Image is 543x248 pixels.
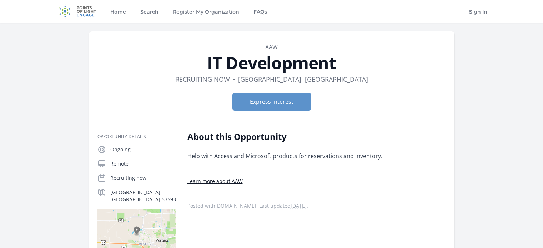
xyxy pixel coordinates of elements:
a: Learn more about AAW [187,178,243,184]
abbr: Tue, Mar 28, 2023 3:12 PM [291,202,307,209]
dd: [GEOGRAPHIC_DATA], [GEOGRAPHIC_DATA] [238,74,368,84]
h3: Opportunity Details [97,134,176,140]
p: Recruiting now [110,174,176,182]
dd: Recruiting now [175,74,230,84]
p: Ongoing [110,146,176,153]
p: Posted with . Last updated . [187,203,446,209]
h1: IT Development [97,54,446,71]
a: AAW [265,43,278,51]
p: Help with Access and Microsoft products for reservations and inventory. [187,151,396,161]
p: Remote [110,160,176,167]
div: • [233,74,235,84]
button: Express Interest [232,93,311,111]
p: [GEOGRAPHIC_DATA], [GEOGRAPHIC_DATA] 53593 [110,189,176,203]
h2: About this Opportunity [187,131,396,142]
a: [DOMAIN_NAME] [215,202,256,209]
